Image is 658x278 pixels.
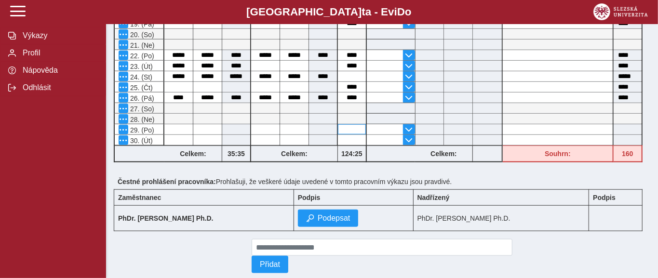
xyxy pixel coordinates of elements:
span: Profil [20,49,98,57]
b: [GEOGRAPHIC_DATA] a - Evi [29,6,629,18]
div: Prohlašuji, že veškeré údaje uvedené v tomto pracovním výkazu jsou pravdivé. [114,174,650,189]
span: 27. (So) [128,105,154,113]
b: Čestné prohlášení pracovníka: [118,178,216,185]
span: Podepsat [318,214,350,223]
span: Odhlásit [20,83,98,92]
button: Podepsat [298,210,359,227]
button: Menu [119,125,128,134]
span: 28. (Ne) [128,116,155,123]
b: Celkem: [164,150,222,158]
button: Menu [119,61,128,71]
td: PhDr. [PERSON_NAME] Ph.D. [413,206,589,231]
button: Menu [119,51,128,60]
span: Nápověda [20,66,98,75]
span: Přidat [260,260,280,269]
span: o [405,6,412,18]
span: 24. (St) [128,73,152,81]
span: 23. (Út) [128,63,153,70]
div: Fond pracovní doby (176 h) a součet hodin (160 h) se neshodují! [503,146,614,162]
button: Menu [119,29,128,39]
button: Přidat [252,256,288,273]
span: 25. (Čt) [128,84,153,92]
b: Celkem: [251,150,337,158]
span: D [397,6,405,18]
button: Menu [119,72,128,81]
b: Podpis [298,194,321,201]
button: Menu [119,40,128,50]
div: Fond pracovní doby (176 h) a součet hodin (160 h) se neshodují! [614,146,643,162]
b: Podpis [593,194,616,201]
span: 19. (Pá) [128,20,154,28]
span: 22. (Po) [128,52,154,60]
img: logo_web_su.png [593,3,648,20]
b: PhDr. [PERSON_NAME] Ph.D. [118,214,214,222]
button: Menu [119,104,128,113]
button: Menu [119,82,128,92]
span: Výkazy [20,31,98,40]
b: Zaměstnanec [118,194,161,201]
span: t [362,6,365,18]
span: 20. (So) [128,31,154,39]
button: Menu [119,93,128,103]
span: 30. (Út) [128,137,153,145]
span: 21. (Ne) [128,41,155,49]
b: 160 [614,150,642,158]
b: Celkem: [415,150,472,158]
span: 26. (Pá) [128,94,154,102]
b: Nadřízený [417,194,450,201]
b: Souhrn: [545,150,571,158]
b: 124:25 [338,150,366,158]
b: 35:35 [222,150,250,158]
button: Menu [119,114,128,124]
button: Menu [119,135,128,145]
span: 29. (Po) [128,126,154,134]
